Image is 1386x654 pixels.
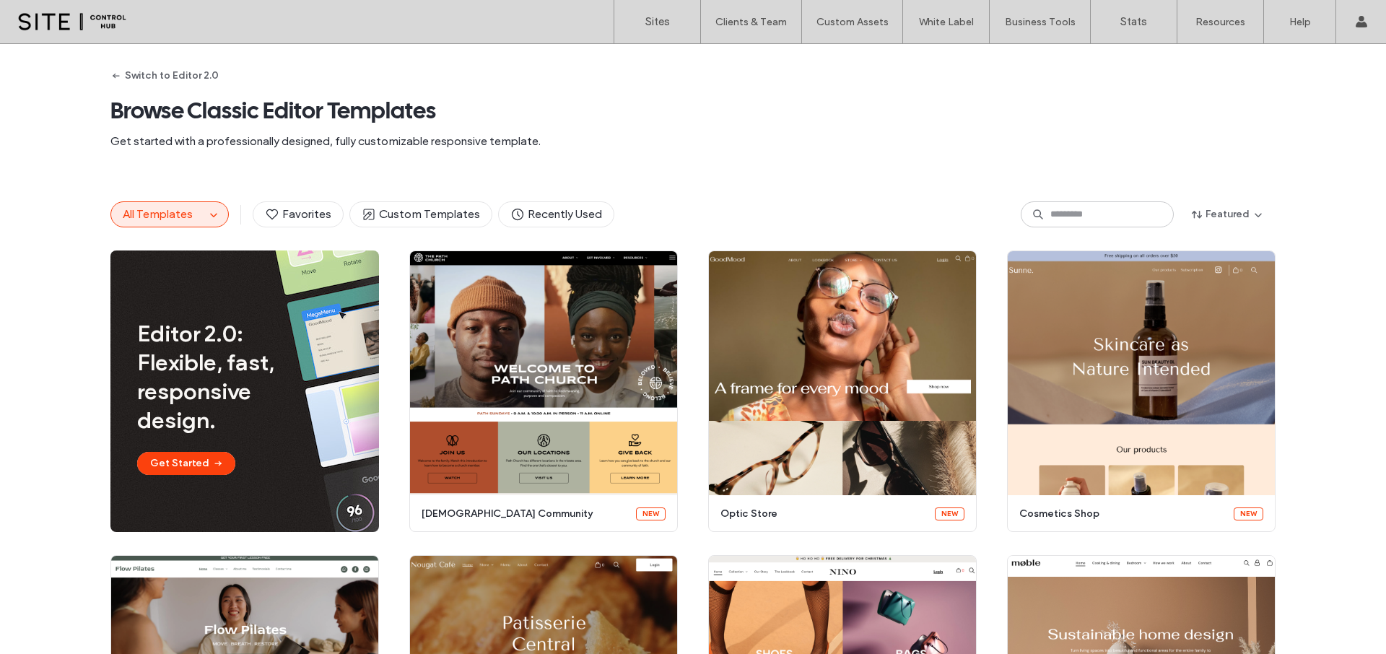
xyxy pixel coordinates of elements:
label: Help [1289,16,1311,28]
button: Favorites [253,201,344,227]
label: Resources [1195,16,1245,28]
label: White Label [919,16,974,28]
button: Featured [1180,203,1276,226]
button: Recently Used [498,201,614,227]
button: Custom Templates [349,201,492,227]
span: [DEMOGRAPHIC_DATA] community [422,507,627,521]
label: Clients & Team [715,16,787,28]
span: All Templates [123,207,193,221]
div: New [935,507,964,520]
div: New [636,507,666,520]
div: New [1234,507,1263,520]
span: Get started with a professionally designed, fully customizable responsive template. [110,134,1276,149]
span: optic store [720,507,926,521]
button: All Templates [111,202,205,227]
span: Favorites [265,206,331,222]
button: Get Started [137,452,235,475]
label: Business Tools [1005,16,1076,28]
button: Switch to Editor 2.0 [110,64,219,87]
span: cosmetics shop [1019,507,1225,521]
span: Editor 2.0: Flexible, fast, responsive design. [137,319,314,435]
span: Help [33,10,63,23]
label: Custom Assets [816,16,889,28]
span: Recently Used [510,206,602,222]
span: Browse Classic Editor Templates [110,96,1276,125]
label: Sites [645,15,670,28]
label: Stats [1120,15,1147,28]
span: Custom Templates [362,206,480,222]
